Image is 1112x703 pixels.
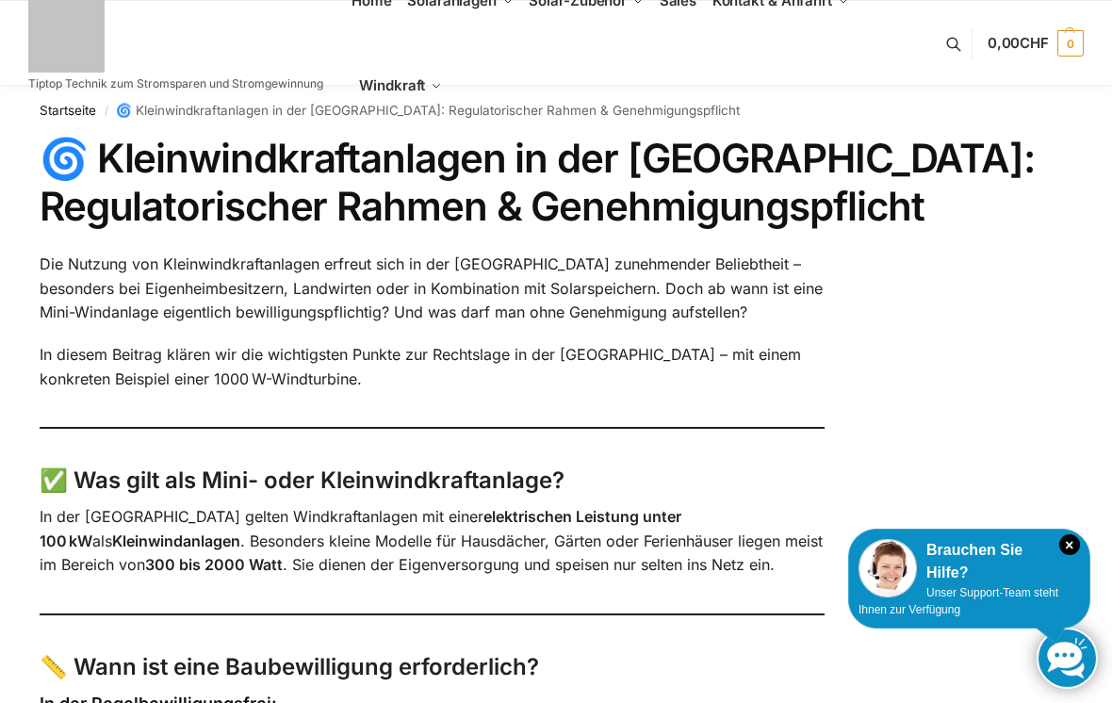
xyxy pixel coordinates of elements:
strong: 300 bis 2000 Watt [145,555,283,574]
i: Schließen [1059,534,1080,555]
span: / [96,104,116,119]
p: In diesem Beitrag klären wir die wichtigsten Punkte zur Rechtslage in der [GEOGRAPHIC_DATA] – mit... [40,343,825,391]
span: Unser Support-Team steht Ihnen zur Verfügung [859,586,1058,616]
a: Windkraft [352,43,450,128]
strong: elektrischen Leistung unter 100 kW [40,507,681,550]
div: Brauchen Sie Hilfe? [859,539,1080,584]
p: Die Nutzung von Kleinwindkraftanlagen erfreut sich in der [GEOGRAPHIC_DATA] zunehmender Beliebthe... [40,253,825,325]
p: Tiptop Technik zum Stromsparen und Stromgewinnung [28,78,323,90]
span: 0 [1057,30,1084,57]
span: 0,00 [988,34,1049,52]
a: Startseite [40,103,96,118]
span: Windkraft [359,76,425,94]
h3: 📏 Wann ist eine Baubewilligung erforderlich? [40,651,825,684]
img: Customer service [859,539,917,597]
nav: Breadcrumb [40,86,1072,135]
strong: Kleinwindanlagen [112,531,240,550]
span: CHF [1020,34,1049,52]
h3: ✅ Was gilt als Mini- oder Kleinwindkraftanlage? [40,465,825,498]
a: 0,00CHF 0 [988,15,1084,72]
h1: 🌀 Kleinwindkraftanlagen in der [GEOGRAPHIC_DATA]: Regulatorischer Rahmen & Genehmigungspflicht [40,135,1072,230]
p: In der [GEOGRAPHIC_DATA] gelten Windkraftanlagen mit einer als . Besonders kleine Modelle für Hau... [40,505,825,578]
